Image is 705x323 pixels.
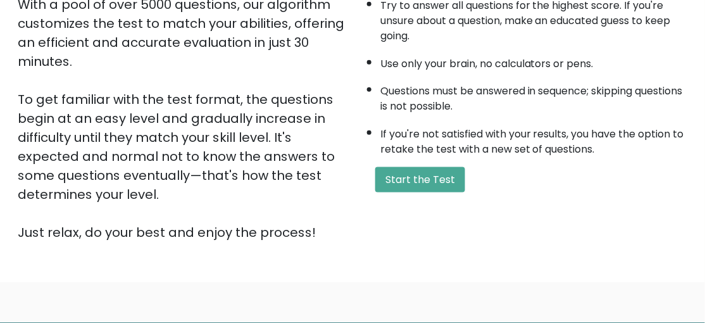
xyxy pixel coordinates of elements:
li: If you're not satisfied with your results, you have the option to retake the test with a new set ... [380,120,687,157]
li: Questions must be answered in sequence; skipping questions is not possible. [380,77,687,114]
button: Start the Test [375,167,465,193]
li: Use only your brain, no calculators or pens. [380,50,687,72]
